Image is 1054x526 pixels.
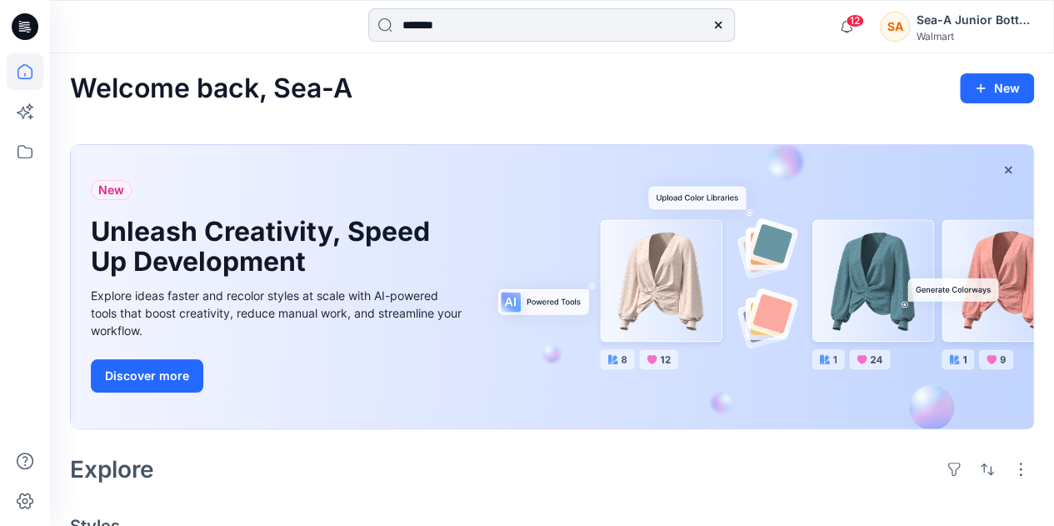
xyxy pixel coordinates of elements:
div: Sea-A Junior Bottom [917,10,1033,30]
span: 12 [846,14,864,28]
div: Explore ideas faster and recolor styles at scale with AI-powered tools that boost creativity, red... [91,287,466,339]
button: New [960,73,1034,103]
h2: Welcome back, Sea-A [70,73,352,104]
span: New [98,180,124,200]
h1: Unleash Creativity, Speed Up Development [91,217,441,277]
h2: Explore [70,456,154,483]
div: SA [880,12,910,42]
button: Discover more [91,359,203,393]
div: Walmart [917,30,1033,43]
a: Discover more [91,359,466,393]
